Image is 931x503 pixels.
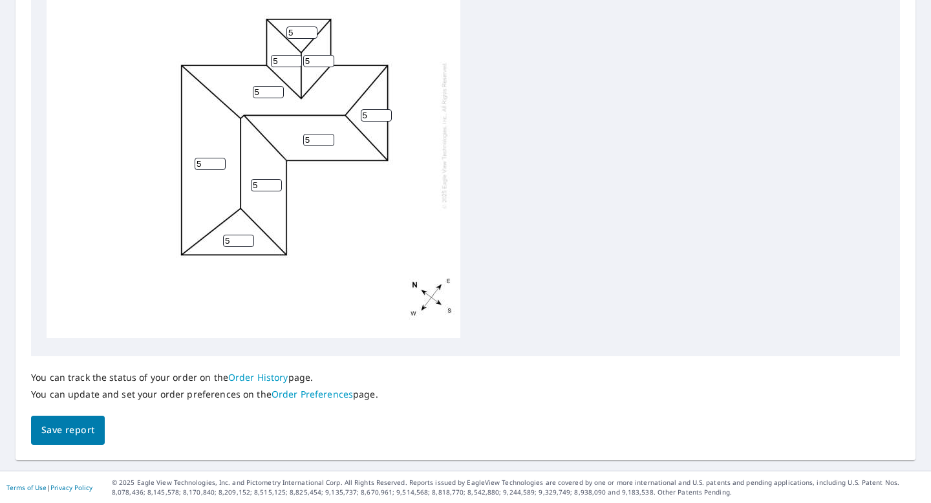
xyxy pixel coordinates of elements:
p: © 2025 Eagle View Technologies, Inc. and Pictometry International Corp. All Rights Reserved. Repo... [112,478,925,497]
a: Order History [228,371,288,383]
a: Order Preferences [272,388,353,400]
span: Save report [41,422,94,438]
a: Privacy Policy [50,483,92,492]
a: Terms of Use [6,483,47,492]
p: | [6,484,92,491]
p: You can track the status of your order on the page. [31,372,378,383]
p: You can update and set your order preferences on the page. [31,389,378,400]
button: Save report [31,416,105,445]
